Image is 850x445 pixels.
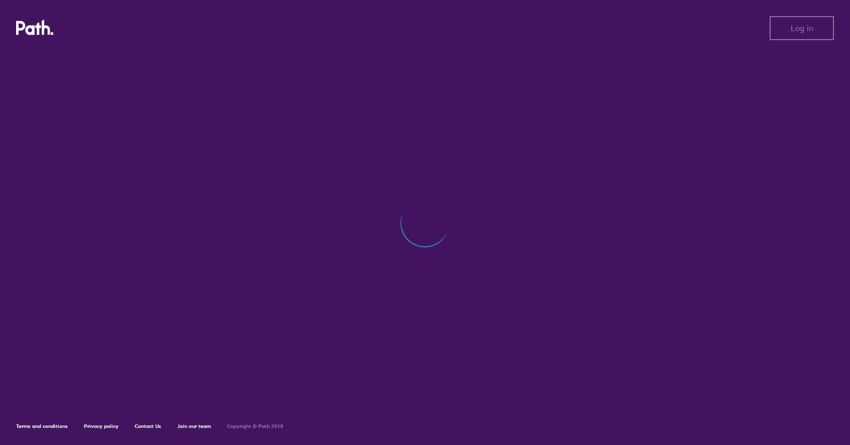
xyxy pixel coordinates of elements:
[791,24,813,33] span: Log in
[770,16,834,40] button: Log in
[135,423,161,429] a: Contact Us
[84,423,119,429] a: Privacy policy
[177,423,211,429] a: Join our team
[16,423,68,429] a: Terms and conditions
[227,423,283,429] h6: Copyright © Path 2018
